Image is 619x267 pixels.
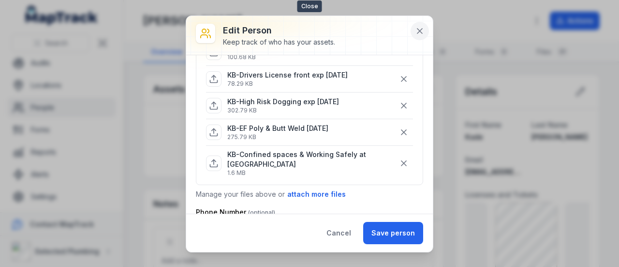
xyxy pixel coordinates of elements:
label: Phone Number [196,207,275,217]
button: Save person [363,222,423,244]
h3: Edit person [223,24,335,37]
button: attach more files [287,189,346,200]
button: Cancel [318,222,359,244]
p: 302.79 KB [227,107,339,114]
p: 100.68 KB [227,53,348,61]
p: 78.29 KB [227,80,348,88]
p: 1.6 MB [227,169,395,177]
div: Keep track of who has your assets. [223,37,335,47]
p: KB-Confined spaces & Working Safely at [GEOGRAPHIC_DATA] [227,150,395,169]
p: 275.79 KB [227,133,328,141]
span: Close [297,0,322,12]
p: KB-Drivers License front exp [DATE] [227,70,348,80]
p: Manage your files above or [196,189,423,200]
p: KB-EF Poly & Butt Weld [DATE] [227,124,328,133]
p: KB-High Risk Dogging exp [DATE] [227,97,339,107]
